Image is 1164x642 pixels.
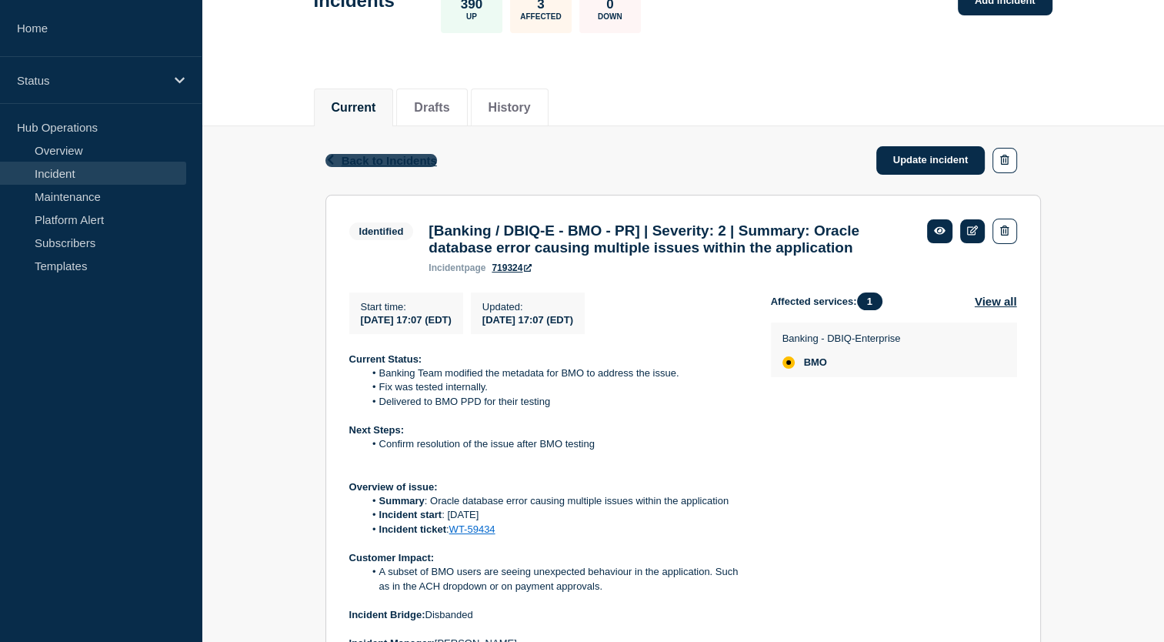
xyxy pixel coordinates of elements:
a: 719324 [492,262,532,273]
span: incident [429,262,464,273]
li: Fix was tested internally. [364,380,746,394]
h3: [Banking / DBIQ-E - BMO - PR] | Severity: 2 | Summary: Oracle database error causing multiple iss... [429,222,912,256]
p: Down [598,12,622,21]
li: : [364,523,746,537]
li: Delivered to BMO PPD for their testing [364,395,746,409]
button: Back to Incidents [325,154,437,167]
span: Affected services: [771,293,890,310]
p: Up [466,12,477,21]
span: Identified [349,222,414,240]
li: A subset of BMO users are seeing unexpected behaviour in the application. Such as in the ACH drop... [364,565,746,594]
p: page [429,262,485,273]
li: : [DATE] [364,508,746,522]
span: 1 [857,293,882,310]
p: Banking - DBIQ-Enterprise [782,333,901,344]
strong: Customer Impact: [349,552,435,563]
button: History [489,101,531,115]
a: Update incident [876,146,986,175]
strong: Incident Bridge: [349,609,425,620]
strong: Current Status: [349,353,422,365]
button: Drafts [414,101,449,115]
p: Status [17,74,165,87]
div: [DATE] 17:07 (EDT) [482,313,573,326]
div: affected [782,356,795,369]
p: Affected [520,12,561,21]
strong: Summary [379,495,425,507]
a: WT-59434 [449,523,495,535]
strong: Incident ticket [379,523,446,535]
span: BMO [804,356,827,369]
p: Disbanded [349,608,746,622]
strong: Overview of issue: [349,481,438,493]
button: Current [332,101,376,115]
strong: Incident start [379,509,442,520]
strong: Next Steps: [349,424,405,436]
li: Banking Team modified the metadata for BMO to address the issue. [364,366,746,380]
li: Confirm resolution of the issue after BMO testing [364,437,746,451]
span: Back to Incidents [342,154,437,167]
p: Updated : [482,301,573,313]
span: [DATE] 17:07 (EDT) [361,314,452,326]
button: View all [975,293,1017,310]
p: Start time : [361,301,452,313]
li: : Oracle database error causing multiple issues within the application [364,494,746,508]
